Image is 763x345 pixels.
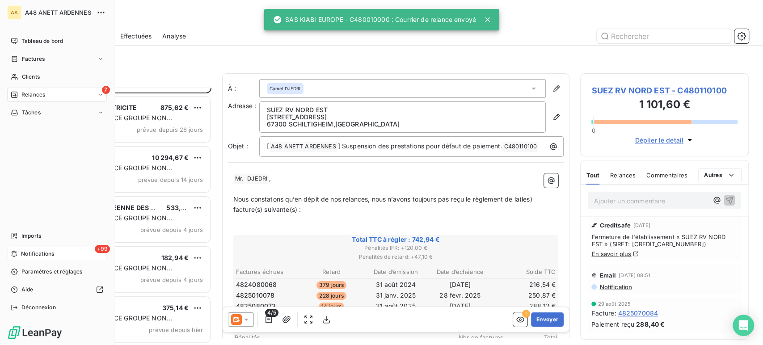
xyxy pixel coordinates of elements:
span: Pénalités de retard : + 47,10 € [235,253,557,261]
span: 288,40 € [636,320,665,329]
p: SUEZ RV NORD EST [267,106,539,114]
input: Rechercher [597,29,731,43]
span: 4/5 [265,309,278,317]
span: 29 août 2025 [598,301,631,307]
td: 31 août 2024 [364,280,428,290]
span: Analyse [162,32,186,41]
span: 379 jours [316,281,346,289]
th: Retard [300,267,363,277]
span: Total [503,334,557,341]
span: Email [599,272,616,279]
span: 533,21 € [166,204,194,211]
span: Relances [610,172,636,179]
span: Notification [599,283,632,290]
span: Mr. [234,174,245,184]
div: Open Intercom Messenger [733,315,754,336]
span: [ [267,142,269,150]
span: Fermeture de l'établissement « SUEZ RV NORD EST » (SIRET: [CREDIT_CARD_NUMBER]) [591,233,738,248]
th: Date d’échéance [428,267,492,277]
span: Tâches [22,109,41,117]
span: 14 jours [319,303,344,311]
span: Aide [21,286,34,294]
span: 4824080068 [236,280,277,289]
a: Aide [7,282,107,297]
p: [STREET_ADDRESS] [267,114,539,121]
span: ] Suspension des prestations pour défaut de paiement. [338,142,502,150]
span: PLAN DE RELANCE GROUPE NON AUTOMATIQUE [64,214,172,231]
span: 7 [102,86,110,94]
td: [DATE] [428,280,492,290]
span: Total TTC à régler : 742,94 € [235,235,557,244]
span: MAISON EUROPEENNE DES ECRITURE [63,204,182,211]
span: prévue depuis 4 jours [140,276,203,283]
span: DJEDRI [246,174,269,184]
td: 28 févr. 2025 [428,290,492,300]
span: prévue depuis 14 jours [138,176,203,183]
span: Notifications [21,250,54,258]
p: 67300 SCHILTIGHEIM , [GEOGRAPHIC_DATA] [267,121,539,128]
span: PLAN DE RELANCE GROUPE NON AUTOMATIQUE [64,164,172,181]
h3: 1 101,60 € [591,97,738,114]
span: SUEZ RV NORD EST - C480110100 [591,84,738,97]
span: Déplier le détail [635,135,683,145]
span: A48 ANETT ARDENNES [270,142,337,152]
button: Déplier le détail [632,135,697,145]
span: Nbr de factures [450,334,503,341]
span: 4825010078 [236,291,275,300]
span: Clients [22,73,40,81]
span: Tout [586,172,599,179]
span: Creditsafe [599,222,631,229]
span: Objet : [228,142,248,150]
span: C480110100 [503,142,539,152]
span: 4825070084 [618,308,658,318]
th: Date d’émission [364,267,428,277]
td: 31 janv. 2025 [364,290,428,300]
span: 875,62 € [160,104,189,111]
span: Tableau de bord [21,37,63,45]
div: grid [43,88,211,345]
span: , [269,174,271,182]
button: Autres [698,168,742,182]
span: 228 jours [316,292,346,300]
span: +99 [95,245,110,253]
span: 375,14 € [162,304,189,311]
span: Commentaires [646,172,687,179]
a: En savoir plus [591,250,631,257]
div: AA [7,5,21,20]
span: PLAN DE RELANCE GROUPE NON AUTOMATIQUE [64,314,172,331]
span: prévue depuis 4 jours [140,226,203,233]
span: Relances [21,91,45,99]
span: Déconnexion [21,303,56,311]
span: Paramètres et réglages [21,268,82,276]
span: Factures [22,55,45,63]
span: Pénalités IFR : + 120,00 € [235,244,557,252]
button: Envoyer [531,312,564,327]
td: 250,87 € [493,290,556,300]
span: Paiement reçu [591,320,634,329]
span: PLAN DE RELANCE GROUPE NON AUTOMATIQUE [64,114,172,130]
span: prévue depuis hier [149,326,203,333]
span: [DATE] [633,223,650,228]
span: Imports [21,232,41,240]
span: Pénalités [235,334,450,341]
span: Nous constatons qu’en dépit de nos relances, nous n’avons toujours pas reçu le règlement de la(le... [233,195,534,213]
td: [DATE] [428,301,492,311]
span: Effectuées [120,32,152,41]
label: À : [228,84,259,93]
span: Facture : [591,308,616,318]
div: SAS KIABI EUROPE - C480010000 : Courrier de relance envoyé [273,12,476,28]
span: Camel DJEDRI [270,85,301,92]
th: Solde TTC [493,267,556,277]
td: 31 août 2025 [364,301,428,311]
span: Adresse : [228,102,256,109]
td: 216,54 € [493,280,556,290]
span: PLAN DE RELANCE GROUPE NON AUTOMATIQUE [64,264,172,281]
img: Logo LeanPay [7,325,63,340]
span: 0 [592,127,595,134]
span: A48 ANETT ARDENNES [25,9,91,16]
span: 10 294,67 € [152,154,189,161]
span: 182,94 € [161,254,189,261]
span: prévue depuis 28 jours [137,126,203,133]
th: Factures échues [236,267,299,277]
span: [DATE] 08:51 [619,273,650,278]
